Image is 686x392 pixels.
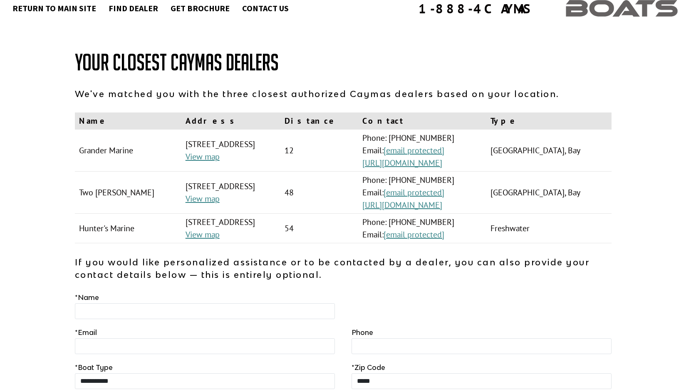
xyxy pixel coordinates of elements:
td: Hunter's Marine [75,214,181,243]
td: 54 [280,214,358,243]
a: [email protected] [384,229,444,240]
td: Phone: [PHONE_NUMBER] Email: [358,214,486,243]
td: Freshwater [486,214,612,243]
a: Return to main site [8,3,100,14]
td: [STREET_ADDRESS] [181,214,280,243]
th: Distance [280,112,358,130]
p: If you would like personalized assistance or to be contacted by a dealer, you can also provide yo... [75,256,612,281]
a: [URL][DOMAIN_NAME] [362,200,442,210]
th: Contact [358,112,486,130]
td: 48 [280,172,358,214]
td: [STREET_ADDRESS] [181,172,280,214]
td: [GEOGRAPHIC_DATA], Bay [486,172,612,214]
th: Address [181,112,280,130]
a: Find Dealer [104,3,162,14]
td: Phone: [PHONE_NUMBER] Email: [358,172,486,214]
td: Two [PERSON_NAME] [75,172,181,214]
label: Zip Code [352,362,385,372]
a: View map [186,229,220,240]
div: 1-888-4CAYMAS [419,2,532,15]
a: Contact Us [238,3,293,14]
a: [URL][DOMAIN_NAME] [362,157,442,168]
th: Type [486,112,612,130]
td: [STREET_ADDRESS] [181,130,280,172]
label: Name [75,292,99,302]
td: Grander Marine [75,130,181,172]
label: Email [75,327,97,337]
th: Name [75,112,181,130]
td: Phone: [PHONE_NUMBER] Email: [358,130,486,172]
a: View map [186,193,220,204]
label: Boat Type [75,362,113,372]
td: [GEOGRAPHIC_DATA], Bay [486,130,612,172]
a: [email protected] [384,145,444,156]
h1: Your Closest Caymas Dealers [75,50,612,75]
label: Phone [352,327,373,337]
a: [email protected] [384,187,444,198]
a: Get Brochure [166,3,234,14]
a: View map [186,151,220,162]
td: 12 [280,130,358,172]
p: We've matched you with the three closest authorized Caymas dealers based on your location. [75,87,612,100]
